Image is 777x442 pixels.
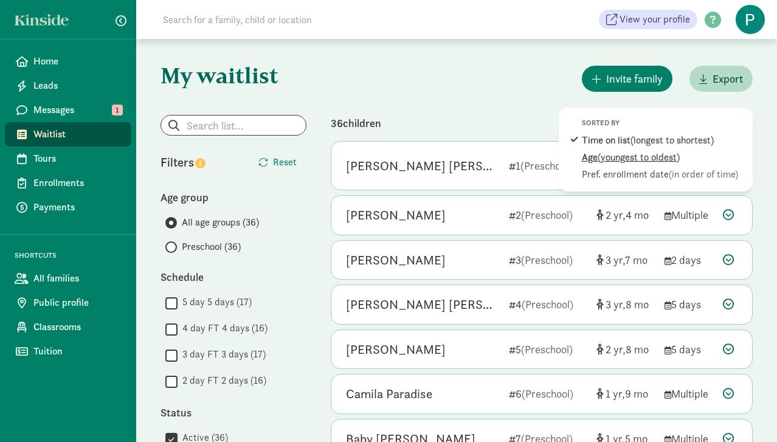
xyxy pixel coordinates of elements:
[606,208,626,222] span: 2
[509,157,587,174] div: 1
[182,215,259,230] span: All age groups (36)
[156,7,497,32] input: Search for a family, child or location
[161,404,306,421] div: Status
[582,133,746,148] div: Time on list
[182,240,241,254] span: Preschool (36)
[161,63,306,88] h1: My waitlist
[665,385,713,402] div: Multiple
[520,159,572,173] span: (Preschool)
[346,384,432,404] div: Camila Paradise
[606,253,625,267] span: 3
[5,171,131,195] a: Enrollments
[625,387,648,401] span: 9
[178,321,268,336] label: 4 day FT 4 days (16)
[669,168,738,181] span: (in order of time)
[161,269,306,285] div: Schedule
[642,115,753,131] div: Sorted by
[630,134,714,147] span: (longest to shortest)
[521,342,573,356] span: (Preschool)
[33,200,122,215] span: Payments
[178,373,266,388] label: 2 day FT 2 days (16)
[582,167,746,182] div: Pref. enrollment date
[5,98,131,122] a: Messages 1
[522,297,573,311] span: (Preschool)
[606,342,626,356] span: 2
[33,151,122,166] span: Tours
[33,78,122,93] span: Leads
[33,127,122,142] span: Waitlist
[606,71,663,87] span: Invite family
[33,103,122,117] span: Messages
[33,54,122,69] span: Home
[596,385,655,402] div: [object Object]
[33,176,122,190] span: Enrollments
[273,155,297,170] span: Reset
[521,208,573,222] span: (Preschool)
[606,387,625,401] span: 1
[626,208,649,222] span: 4
[625,253,647,267] span: 7
[5,195,131,219] a: Payments
[178,295,252,309] label: 5 day 5 days (17)
[521,253,573,267] span: (Preschool)
[5,339,131,364] a: Tuition
[596,341,655,357] div: [object Object]
[331,115,642,131] div: 36 children
[596,207,655,223] div: [object Object]
[509,341,587,357] div: 5
[509,252,587,268] div: 3
[626,297,649,311] span: 8
[161,116,306,135] input: Search list...
[522,387,573,401] span: (Preschool)
[713,71,743,87] span: Export
[599,10,697,29] a: View your profile
[665,252,713,268] div: 2 days
[665,207,713,223] div: Multiple
[5,147,131,171] a: Tours
[509,296,587,313] div: 4
[5,291,131,315] a: Public profile
[509,385,587,402] div: 6
[665,296,713,313] div: 5 days
[33,295,122,310] span: Public profile
[161,153,233,171] div: Filters
[33,320,122,334] span: Classrooms
[346,205,446,225] div: Diego Andrews
[346,250,446,270] div: Nikolai Fiala
[582,66,672,92] button: Invite family
[582,117,738,128] div: Sorted by
[346,156,499,176] div: Cooper Plack
[346,340,446,359] div: Benjamin Carr
[620,12,690,27] span: View your profile
[665,341,713,357] div: 5 days
[596,296,655,313] div: [object Object]
[509,207,587,223] div: 2
[5,122,131,147] a: Waitlist
[598,151,680,164] span: (youngest to oldest)
[161,189,306,205] div: Age group
[596,252,655,268] div: [object Object]
[33,344,122,359] span: Tuition
[5,49,131,74] a: Home
[249,150,306,174] button: Reset
[716,384,777,442] iframe: Chat Widget
[689,66,753,92] button: Export
[626,342,649,356] span: 8
[346,295,499,314] div: Holden Jeitz
[606,297,626,311] span: 3
[178,347,266,362] label: 3 day FT 3 days (17)
[5,315,131,339] a: Classrooms
[5,74,131,98] a: Leads
[582,150,746,165] div: Age
[33,271,122,286] span: All families
[112,105,123,116] span: 1
[5,266,131,291] a: All families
